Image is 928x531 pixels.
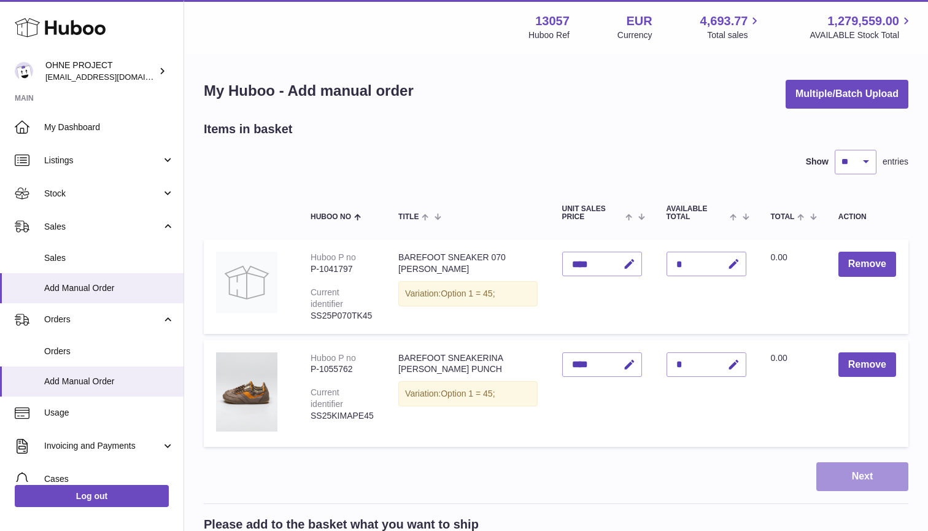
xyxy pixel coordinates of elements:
img: BAREFOOT SNEAKERINA KIMA PEACH PUNCH [216,352,277,432]
span: Listings [44,155,161,166]
span: Unit Sales Price [562,205,623,221]
div: Current identifier [311,387,343,409]
img: support@ohneproject.com [15,62,33,80]
img: BAREFOOT SNEAKER 070 TEDDY KHAKI [216,252,277,313]
span: [EMAIL_ADDRESS][DOMAIN_NAME] [45,72,180,82]
div: Current identifier [311,287,343,309]
label: Show [806,156,829,168]
h1: My Huboo - Add manual order [204,81,414,101]
a: Log out [15,485,169,507]
div: Variation: [398,381,537,406]
span: 4,693.77 [700,13,748,29]
div: Huboo Ref [528,29,570,41]
a: 4,693.77 Total sales [700,13,762,41]
span: Cases [44,473,174,485]
span: Total [771,213,795,221]
span: Option 1 = 45; [441,389,495,398]
td: BAREFOOT SNEAKER 070 [PERSON_NAME] [386,239,549,333]
span: Option 1 = 45; [441,289,495,298]
span: entries [883,156,908,168]
div: Currency [617,29,652,41]
span: 1,279,559.00 [827,13,899,29]
span: Sales [44,252,174,264]
span: AVAILABLE Stock Total [810,29,913,41]
div: SS25P070TK45 [311,310,374,322]
span: 0.00 [771,353,787,363]
a: 1,279,559.00 AVAILABLE Stock Total [810,13,913,41]
div: P-1055762 [311,363,374,375]
div: SS25KIMAPE45 [311,410,374,422]
button: Remove [838,352,896,378]
span: Add Manual Order [44,376,174,387]
td: BAREFOOT SNEAKERINA [PERSON_NAME] PUNCH [386,340,549,448]
span: Title [398,213,419,221]
strong: 13057 [535,13,570,29]
span: Usage [44,407,174,419]
span: My Dashboard [44,122,174,133]
button: Next [816,462,908,491]
span: 0.00 [771,252,787,262]
button: Multiple/Batch Upload [786,80,908,109]
span: Sales [44,221,161,233]
span: Add Manual Order [44,282,174,294]
span: AVAILABLE Total [667,205,727,221]
span: Total sales [707,29,762,41]
div: OHNE PROJECT [45,60,156,83]
span: Stock [44,188,161,200]
span: Orders [44,346,174,357]
div: Huboo P no [311,252,356,262]
strong: EUR [626,13,652,29]
span: Orders [44,314,161,325]
span: Invoicing and Payments [44,440,161,452]
div: Variation: [398,281,537,306]
div: Action [838,213,896,221]
span: Huboo no [311,213,351,221]
button: Remove [838,252,896,277]
div: P-1041797 [311,263,374,275]
div: Huboo P no [311,353,356,363]
h2: Items in basket [204,121,293,138]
